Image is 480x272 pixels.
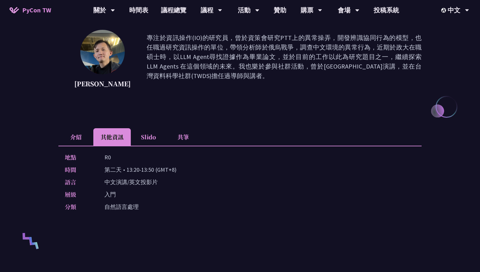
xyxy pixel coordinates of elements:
p: 第二天 • 13:20-13:50 (GMT+8) [104,165,177,174]
li: 介紹 [58,128,93,146]
p: 地點 [65,153,92,162]
p: 專注於資訊操作(IO)的研究員，曾於資策會研究PTT上的異常操弄，開發辨識協同行為的模型，也任職過研究資訊操作的單位，帶領分析師於俄烏戰爭，調查中文環境的異常行為，近期於政大在職碩士時，以LLM... [147,33,422,90]
p: 時間 [65,165,92,174]
li: 共筆 [166,128,201,146]
p: 語言 [65,177,92,187]
img: Locale Icon [441,8,448,13]
img: Home icon of PyCon TW 2025 [10,7,19,13]
p: 中文演講/英文投影片 [104,177,158,187]
p: 層級 [65,190,92,199]
p: 自然語言處理 [104,202,139,211]
li: 其他資訊 [93,128,131,146]
p: 入門 [104,190,116,199]
p: [PERSON_NAME] [74,79,131,89]
a: PyCon TW [3,2,57,18]
p: 分類 [65,202,92,211]
span: PyCon TW [22,5,51,15]
li: Slido [131,128,166,146]
img: Kevin Tseng [80,30,125,74]
p: R0 [104,153,111,162]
